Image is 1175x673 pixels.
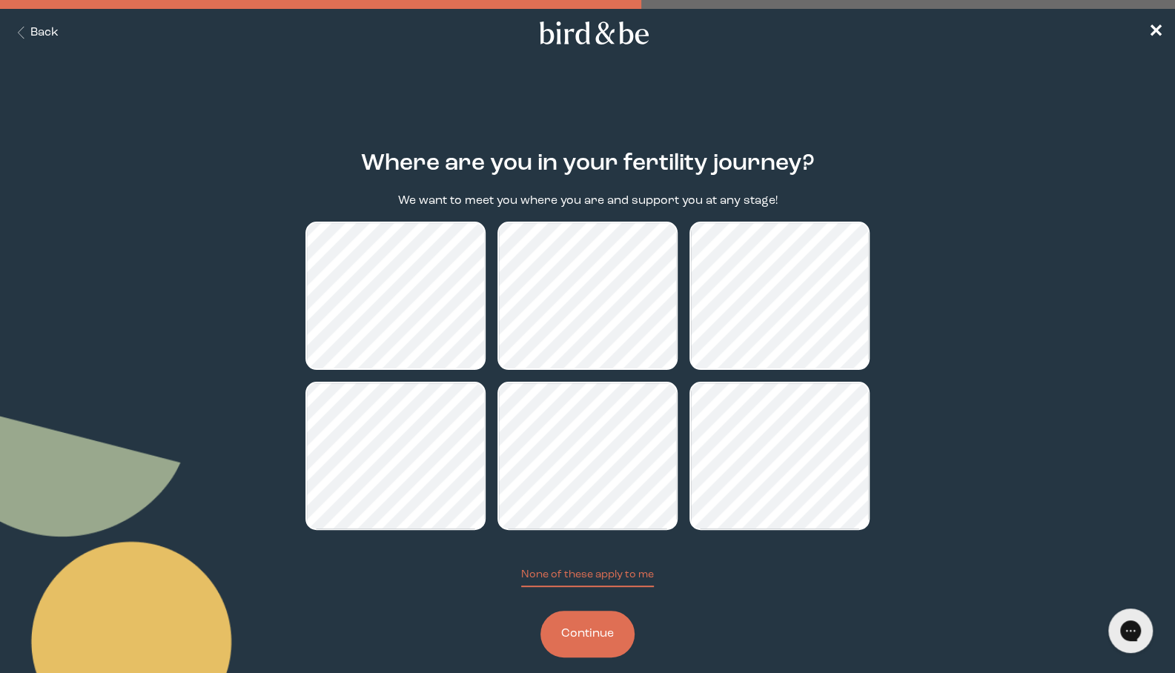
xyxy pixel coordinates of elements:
a: ✕ [1148,20,1163,46]
span: ✕ [1148,24,1163,42]
button: Back Button [12,24,59,42]
iframe: Gorgias live chat messenger [1101,603,1160,658]
button: Continue [540,611,635,657]
p: We want to meet you where you are and support you at any stage! [398,193,778,210]
button: None of these apply to me [521,567,654,587]
h2: Where are you in your fertility journey? [361,147,815,181]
